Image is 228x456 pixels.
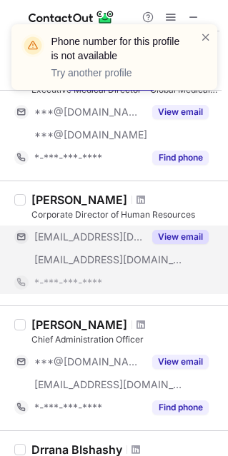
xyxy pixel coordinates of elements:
button: Reveal Button [152,151,209,165]
div: [PERSON_NAME] [31,318,127,332]
span: [EMAIL_ADDRESS][DOMAIN_NAME] [34,378,183,391]
div: Chief Administration Officer [31,333,219,346]
button: Reveal Button [152,230,209,244]
div: Corporate Director of Human Resources [31,208,219,221]
img: warning [21,34,44,57]
button: Reveal Button [152,355,209,369]
span: ***@[DOMAIN_NAME] [34,355,144,368]
img: ContactOut v5.3.10 [29,9,114,26]
p: Try another profile [51,66,183,80]
span: [EMAIL_ADDRESS][DOMAIN_NAME] [34,253,183,266]
div: [PERSON_NAME] [31,193,127,207]
button: Reveal Button [152,400,209,415]
span: ***@[DOMAIN_NAME] [34,128,147,141]
header: Phone number for this profile is not available [51,34,183,63]
span: [EMAIL_ADDRESS][DOMAIN_NAME] [34,230,144,243]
